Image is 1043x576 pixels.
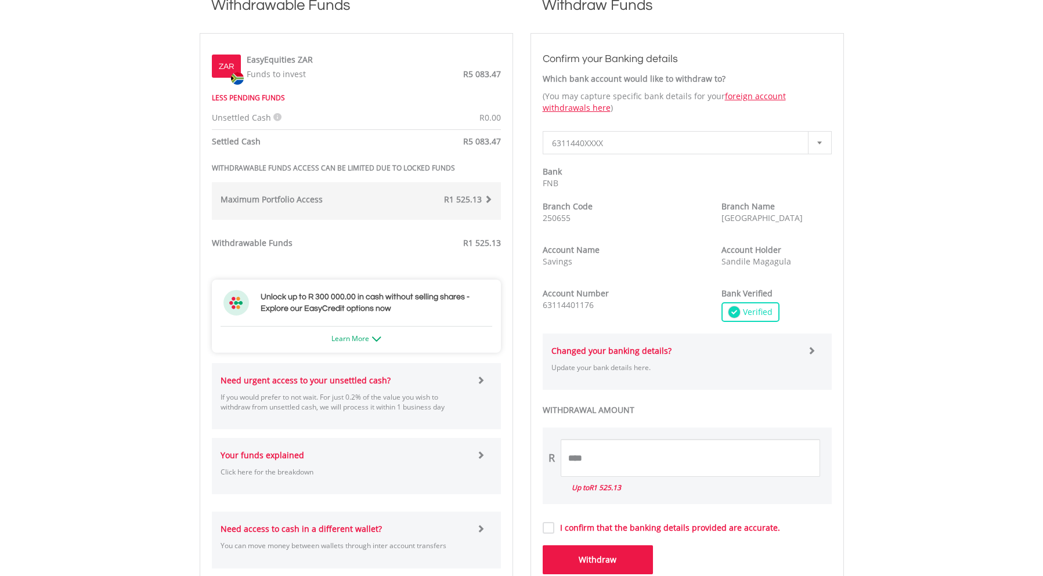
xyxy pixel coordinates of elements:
[543,299,594,310] span: 63114401176
[463,237,501,248] span: R1 525.13
[543,51,832,67] h3: Confirm your Banking details
[463,68,501,79] span: R5 083.47
[221,512,492,568] a: Need access to cash in a different wallet? You can move money between wallets through inter accou...
[221,541,468,550] p: You can move money between wallets through inter account transfers
[221,375,391,386] strong: Need urgent access to your unsettled cash?
[543,90,786,113] a: foreign account withdrawals here
[721,212,803,223] span: [GEOGRAPHIC_DATA]
[721,201,775,212] strong: Branch Name
[543,73,726,84] strong: Which bank account would like to withdraw to?
[589,483,621,492] span: R1 525.13
[212,93,285,103] strong: LESS PENDING FUNDS
[572,483,621,492] i: Up to
[479,112,501,123] span: R0.00
[543,545,653,574] button: Withdraw
[543,177,558,189] span: FNB
[212,237,293,248] strong: Withdrawable Funds
[552,132,805,155] span: 6311440XXXX
[212,112,271,123] span: Unsettled Cash
[331,334,381,343] a: Learn More
[223,290,249,316] img: ec-flower.svg
[247,54,313,66] label: EasyEquities ZAR
[740,306,773,318] span: Verified
[221,523,382,534] strong: Need access to cash in a different wallet?
[543,244,600,255] strong: Account Name
[261,291,489,314] h3: Unlock up to R 300 000.00 in cash without selling shares - Explore our EasyCredit options now
[548,451,555,466] div: R
[543,90,832,114] p: (You may capture specific bank details for your )
[721,288,773,299] strong: Bank Verified
[543,201,593,212] strong: Branch Code
[247,68,306,79] span: Funds to invest
[221,194,323,205] strong: Maximum Portfolio Access
[212,163,455,173] strong: WITHDRAWABLE FUNDS ACCESS CAN BE LIMITED DUE TO LOCKED FUNDS
[219,61,234,73] label: ZAR
[543,288,609,299] strong: Account Number
[221,467,468,477] p: Click here for the breakdown
[554,522,780,534] label: I confirm that the banking details provided are accurate.
[543,166,562,177] strong: Bank
[543,256,572,267] span: Savings
[231,72,244,85] img: zar.png
[543,404,832,416] label: WITHDRAWAL AMOUNT
[551,363,799,372] p: Update your bank details here.
[212,136,261,147] strong: Settled Cash
[221,450,304,461] strong: Your funds explained
[721,244,781,255] strong: Account Holder
[721,256,791,267] span: Sandile Magagula
[463,136,501,147] span: R5 083.47
[543,212,571,223] span: 250655
[444,194,482,205] span: R1 525.13
[551,345,672,356] strong: Changed your banking details?
[221,392,468,412] p: If you would prefer to not wait. For just 0.2% of the value you wish to withdraw from unsettled c...
[372,336,381,342] img: ec-arrow-down.png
